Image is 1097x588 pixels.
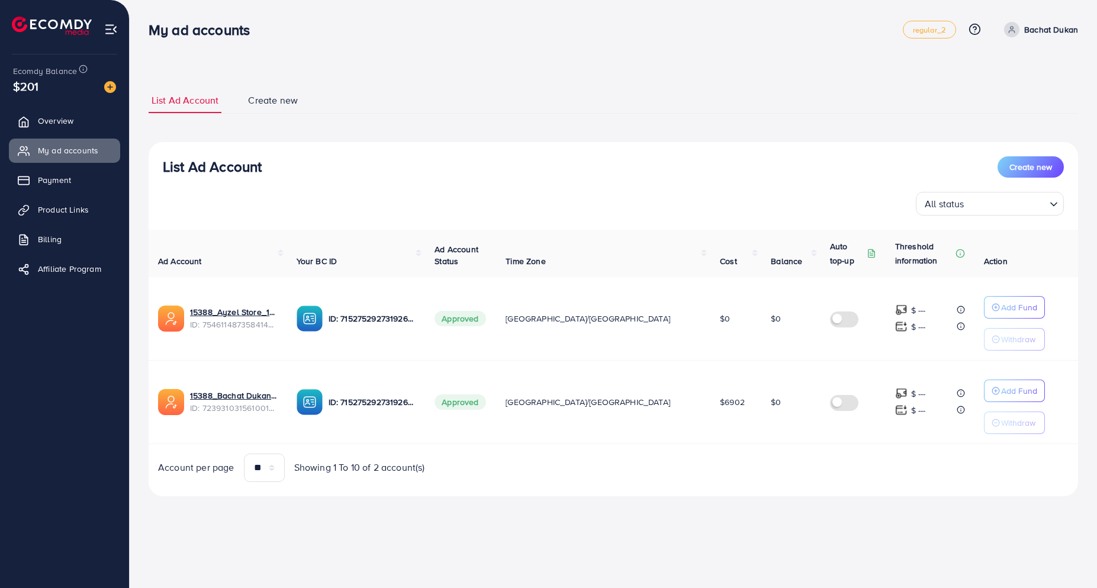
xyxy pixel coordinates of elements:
[190,390,278,401] a: 15388_Bachat Dukan Adaccount_1685533292066
[922,195,967,213] span: All status
[720,255,737,267] span: Cost
[9,198,120,221] a: Product Links
[38,174,71,186] span: Payment
[152,94,218,107] span: List Ad Account
[720,313,730,324] span: $0
[506,396,670,408] span: [GEOGRAPHIC_DATA]/[GEOGRAPHIC_DATA]
[435,243,478,267] span: Ad Account Status
[38,115,73,127] span: Overview
[9,168,120,192] a: Payment
[998,156,1064,178] button: Create new
[1001,384,1037,398] p: Add Fund
[1009,161,1052,173] span: Create new
[13,65,77,77] span: Ecomdy Balance
[895,304,908,316] img: top-up amount
[1047,535,1088,579] iframe: Chat
[771,396,781,408] span: $0
[158,389,184,415] img: ic-ads-acc.e4c84228.svg
[911,320,926,334] p: $ ---
[158,306,184,332] img: ic-ads-acc.e4c84228.svg
[13,78,39,95] span: $201
[435,394,485,410] span: Approved
[329,395,416,409] p: ID: 7152752927319261185
[248,94,298,107] span: Create new
[9,109,120,133] a: Overview
[163,158,262,175] h3: List Ad Account
[1001,332,1035,346] p: Withdraw
[903,21,956,38] a: regular_2
[190,319,278,330] span: ID: 7546114873584140304
[506,255,545,267] span: Time Zone
[1001,416,1035,430] p: Withdraw
[913,26,946,34] span: regular_2
[149,21,259,38] h3: My ad accounts
[911,403,926,417] p: $ ---
[984,255,1008,267] span: Action
[38,204,89,216] span: Product Links
[297,306,323,332] img: ic-ba-acc.ded83a64.svg
[968,193,1045,213] input: Search for option
[297,255,337,267] span: Your BC ID
[158,461,234,474] span: Account per page
[297,389,323,415] img: ic-ba-acc.ded83a64.svg
[895,387,908,400] img: top-up amount
[38,233,62,245] span: Billing
[9,139,120,162] a: My ad accounts
[916,192,1064,216] div: Search for option
[190,402,278,414] span: ID: 7239310315610013697
[911,303,926,317] p: $ ---
[158,255,202,267] span: Ad Account
[999,22,1078,37] a: Bachat Dukan
[895,320,908,333] img: top-up amount
[984,296,1045,319] button: Add Fund
[984,380,1045,402] button: Add Fund
[1001,300,1037,314] p: Add Fund
[190,306,278,330] div: <span class='underline'>15388_Ayzel Store_1756966831995</span></br>7546114873584140304
[771,313,781,324] span: $0
[435,311,485,326] span: Approved
[984,328,1045,351] button: Withdraw
[38,144,98,156] span: My ad accounts
[9,257,120,281] a: Affiliate Program
[9,227,120,251] a: Billing
[104,23,118,36] img: menu
[294,461,425,474] span: Showing 1 To 10 of 2 account(s)
[329,311,416,326] p: ID: 7152752927319261185
[895,239,953,268] p: Threshold information
[1024,23,1078,37] p: Bachat Dukan
[984,412,1045,434] button: Withdraw
[190,390,278,414] div: <span class='underline'>15388_Bachat Dukan Adaccount_1685533292066</span></br>7239310315610013697
[895,404,908,416] img: top-up amount
[771,255,802,267] span: Balance
[38,263,101,275] span: Affiliate Program
[190,306,278,318] a: 15388_Ayzel Store_1756966831995
[720,396,745,408] span: $6902
[830,239,864,268] p: Auto top-up
[506,313,670,324] span: [GEOGRAPHIC_DATA]/[GEOGRAPHIC_DATA]
[104,81,116,93] img: image
[12,17,92,35] img: logo
[911,387,926,401] p: $ ---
